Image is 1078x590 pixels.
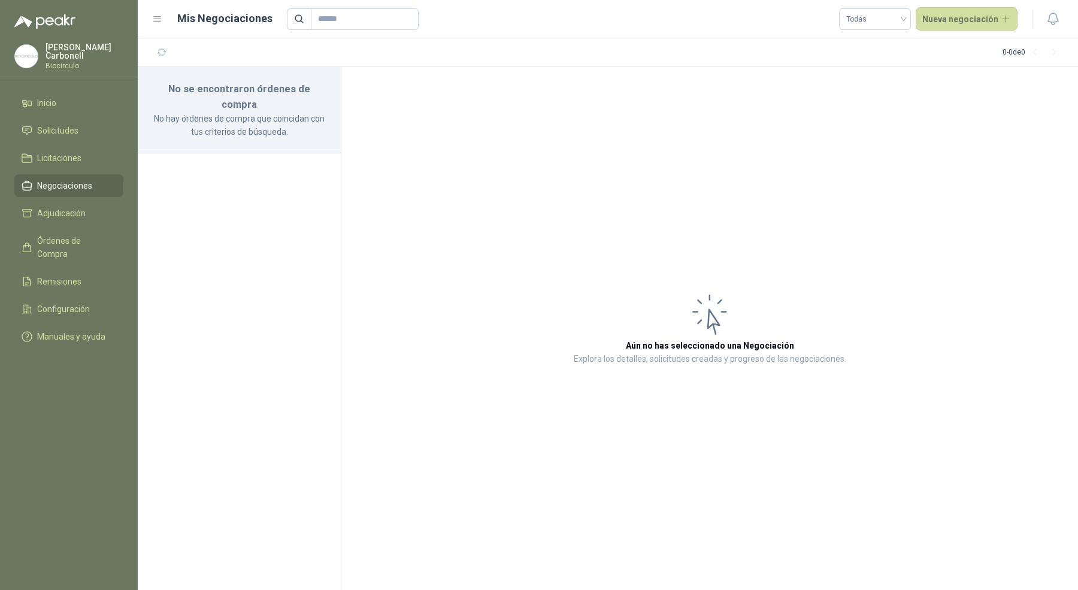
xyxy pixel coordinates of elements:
[37,234,112,261] span: Órdenes de Compra
[574,352,846,367] p: Explora los detalles, solicitudes creadas y progreso de las negociaciones.
[37,124,78,137] span: Solicitudes
[14,229,123,265] a: Órdenes de Compra
[14,202,123,225] a: Adjudicación
[37,207,86,220] span: Adjudicación
[37,96,56,110] span: Inicio
[37,330,105,343] span: Manuales y ayuda
[46,43,123,60] p: [PERSON_NAME] Carbonell
[15,45,38,68] img: Company Logo
[37,275,81,288] span: Remisiones
[152,81,326,112] h3: No se encontraron órdenes de compra
[152,112,326,138] p: No hay órdenes de compra que coincidan con tus criterios de búsqueda.
[14,298,123,320] a: Configuración
[14,325,123,348] a: Manuales y ayuda
[177,10,272,27] h1: Mis Negociaciones
[14,92,123,114] a: Inicio
[37,302,90,316] span: Configuración
[626,339,794,352] h3: Aún no has seleccionado una Negociación
[14,147,123,170] a: Licitaciones
[46,62,123,69] p: Biocirculo
[14,270,123,293] a: Remisiones
[14,174,123,197] a: Negociaciones
[916,7,1018,31] button: Nueva negociación
[37,179,92,192] span: Negociaciones
[846,10,904,28] span: Todas
[14,14,75,29] img: Logo peakr
[37,152,81,165] span: Licitaciones
[14,119,123,142] a: Solicitudes
[1003,43,1064,62] div: 0 - 0 de 0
